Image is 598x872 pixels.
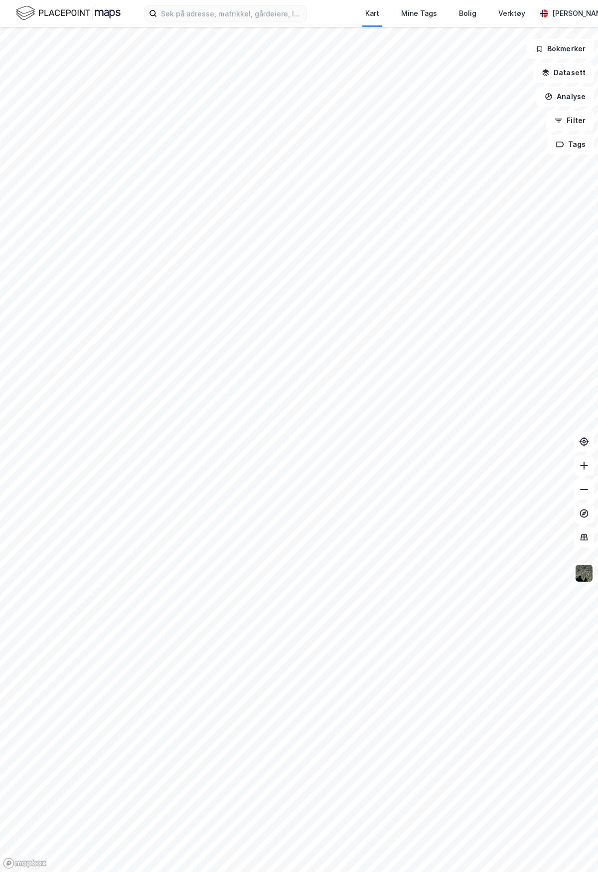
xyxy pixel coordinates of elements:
[546,111,594,130] button: Filter
[575,564,594,583] img: 9k=
[157,6,306,21] input: Søk på adresse, matrikkel, gårdeiere, leietakere eller personer
[365,7,379,19] div: Kart
[527,39,594,59] button: Bokmerker
[536,87,594,107] button: Analyse
[548,824,598,872] iframe: Chat Widget
[3,858,47,869] a: Mapbox homepage
[548,824,598,872] div: Kontrollprogram for chat
[498,7,525,19] div: Verktøy
[533,63,594,83] button: Datasett
[16,4,121,22] img: logo.f888ab2527a4732fd821a326f86c7f29.svg
[401,7,437,19] div: Mine Tags
[548,134,594,154] button: Tags
[459,7,476,19] div: Bolig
